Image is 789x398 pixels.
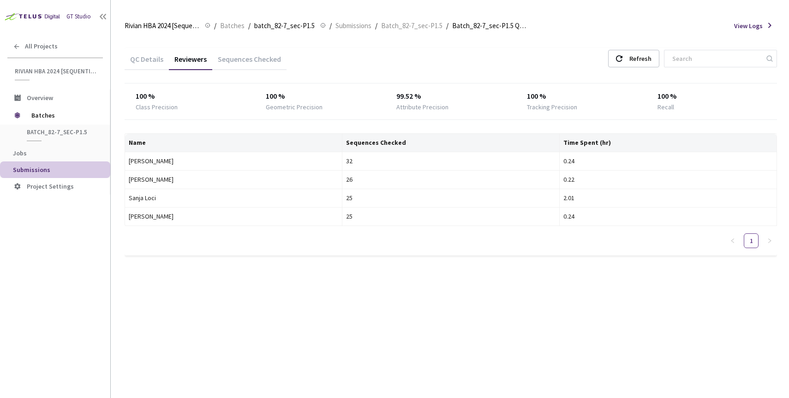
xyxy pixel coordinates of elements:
div: Tracking Precision [527,102,577,112]
span: batch_82-7_sec-P1.5 [27,128,95,136]
div: 99.52 % [396,91,505,102]
div: Attribute Precision [396,102,448,112]
div: 100 % [136,91,245,102]
a: 1 [744,234,758,248]
div: GT Studio [66,12,91,21]
li: / [248,20,251,31]
div: 32 [346,156,556,166]
div: 0.24 [563,156,773,166]
div: 100 % [266,91,375,102]
span: View Logs [734,21,763,31]
th: Sequences Checked [342,134,560,152]
li: Next Page [762,233,777,248]
a: Batches [218,20,246,30]
div: 2.01 [563,193,773,203]
div: [PERSON_NAME] [129,174,338,184]
li: / [446,20,448,31]
input: Search [667,50,765,67]
li: / [375,20,377,31]
span: Overview [27,94,53,102]
div: 0.22 [563,174,773,184]
div: 100 % [527,91,636,102]
span: Jobs [13,149,27,157]
div: Recall [657,102,674,112]
div: QC Details [125,54,169,70]
span: All Projects [25,42,58,50]
span: right [767,238,772,244]
div: [PERSON_NAME] [129,211,338,221]
span: Rivian HBA 2024 [Sequential] [15,67,97,75]
span: Batches [220,20,245,31]
div: Sanja Loci [129,193,338,203]
div: 26 [346,174,556,184]
th: Time Spent (hr) [560,134,777,152]
button: right [762,233,777,248]
span: Batch_82-7_sec-P1.5 [381,20,442,31]
div: 100 % [657,91,766,102]
div: Refresh [629,50,652,67]
div: Sequences Checked [212,54,287,70]
a: Submissions [334,20,373,30]
span: Rivian HBA 2024 [Sequential] [125,20,199,31]
th: Name [125,134,342,152]
span: left [730,238,735,244]
span: Project Settings [27,182,74,190]
div: Class Precision [136,102,178,112]
span: Submissions [13,166,50,174]
li: Previous Page [725,233,740,248]
li: 1 [744,233,759,248]
span: batch_82-7_sec-P1.5 [254,20,315,31]
a: Batch_82-7_sec-P1.5 [379,20,444,30]
div: Geometric Precision [266,102,323,112]
li: / [214,20,216,31]
div: 0.24 [563,211,773,221]
div: Reviewers [169,54,212,70]
button: left [725,233,740,248]
span: Submissions [335,20,371,31]
li: / [329,20,332,31]
span: Batch_82-7_sec-P1.5 QC - [DATE] [452,20,527,31]
div: 25 [346,193,556,203]
span: Batches [31,106,95,125]
div: 25 [346,211,556,221]
div: [PERSON_NAME] [129,156,338,166]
